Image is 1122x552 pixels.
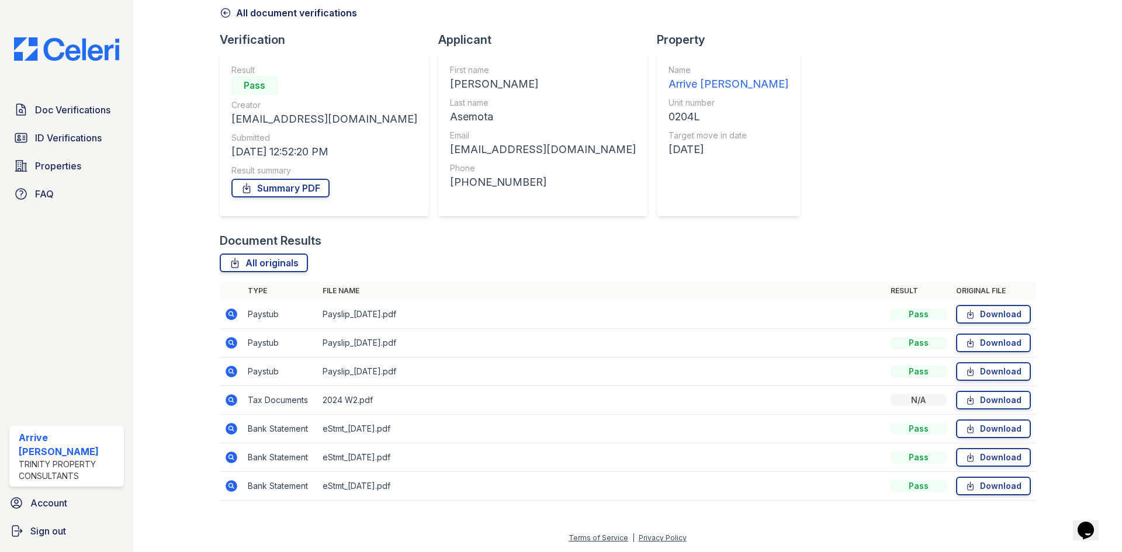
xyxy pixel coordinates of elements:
[5,491,129,515] a: Account
[669,109,788,125] div: 0204L
[318,300,886,329] td: Payslip_[DATE].pdf
[956,305,1031,324] a: Download
[243,443,318,472] td: Bank Statement
[956,477,1031,495] a: Download
[318,282,886,300] th: File name
[220,6,357,20] a: All document verifications
[450,162,636,174] div: Phone
[19,431,119,459] div: Arrive [PERSON_NAME]
[669,64,788,92] a: Name Arrive [PERSON_NAME]
[231,144,417,160] div: [DATE] 12:52:20 PM
[450,64,636,76] div: First name
[231,76,278,95] div: Pass
[450,174,636,190] div: [PHONE_NUMBER]
[231,165,417,176] div: Result summary
[450,141,636,158] div: [EMAIL_ADDRESS][DOMAIN_NAME]
[438,32,657,48] div: Applicant
[30,524,66,538] span: Sign out
[318,386,886,415] td: 2024 W2.pdf
[318,415,886,443] td: eStmt_[DATE].pdf
[657,32,809,48] div: Property
[318,443,886,472] td: eStmt_[DATE].pdf
[891,452,947,463] div: Pass
[243,282,318,300] th: Type
[5,519,129,543] a: Sign out
[956,391,1031,409] a: Download
[318,357,886,386] td: Payslip_[DATE].pdf
[231,179,330,197] a: Summary PDF
[243,386,318,415] td: Tax Documents
[35,159,81,173] span: Properties
[231,64,417,76] div: Result
[891,337,947,349] div: Pass
[35,103,110,117] span: Doc Verifications
[9,154,124,178] a: Properties
[19,459,119,482] div: Trinity Property Consultants
[220,232,321,249] div: Document Results
[35,187,54,201] span: FAQ
[956,448,1031,467] a: Download
[951,282,1036,300] th: Original file
[669,130,788,141] div: Target move in date
[891,480,947,492] div: Pass
[318,329,886,357] td: Payslip_[DATE].pdf
[231,132,417,144] div: Submitted
[243,415,318,443] td: Bank Statement
[30,496,67,510] span: Account
[956,334,1031,352] a: Download
[639,533,687,542] a: Privacy Policy
[450,76,636,92] div: [PERSON_NAME]
[243,329,318,357] td: Paystub
[891,366,947,377] div: Pass
[231,99,417,111] div: Creator
[886,282,951,300] th: Result
[956,362,1031,381] a: Download
[9,182,124,206] a: FAQ
[450,130,636,141] div: Email
[9,98,124,121] a: Doc Verifications
[220,32,438,48] div: Verification
[450,97,636,109] div: Last name
[891,308,947,320] div: Pass
[450,109,636,125] div: Asemota
[5,37,129,61] img: CE_Logo_Blue-a8612792a0a2168367f1c8372b55b34899dd931a85d93a1a3d3e32e68fde9ad4.png
[569,533,628,542] a: Terms of Service
[669,141,788,158] div: [DATE]
[243,300,318,329] td: Paystub
[891,423,947,435] div: Pass
[891,394,947,406] div: N/A
[632,533,635,542] div: |
[956,419,1031,438] a: Download
[231,111,417,127] div: [EMAIL_ADDRESS][DOMAIN_NAME]
[35,131,102,145] span: ID Verifications
[669,76,788,92] div: Arrive [PERSON_NAME]
[243,357,318,386] td: Paystub
[669,97,788,109] div: Unit number
[669,64,788,76] div: Name
[220,254,308,272] a: All originals
[318,472,886,501] td: eStmt_[DATE].pdf
[9,126,124,150] a: ID Verifications
[243,472,318,501] td: Bank Statement
[1073,505,1110,540] iframe: chat widget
